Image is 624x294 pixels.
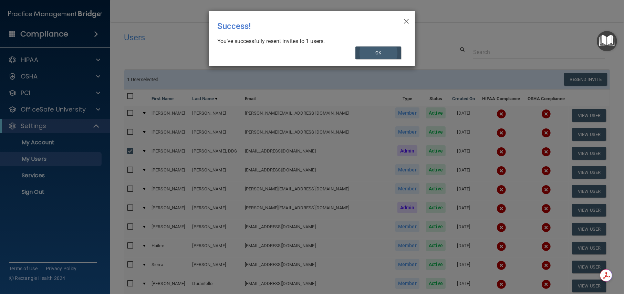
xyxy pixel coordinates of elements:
button: Open Resource Center [597,31,617,51]
div: Success! [217,16,378,36]
button: OK [355,46,402,59]
iframe: Drift Widget Chat Controller [505,245,616,273]
div: You’ve successfully resent invites to 1 users. [217,38,401,45]
span: × [403,13,409,27]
